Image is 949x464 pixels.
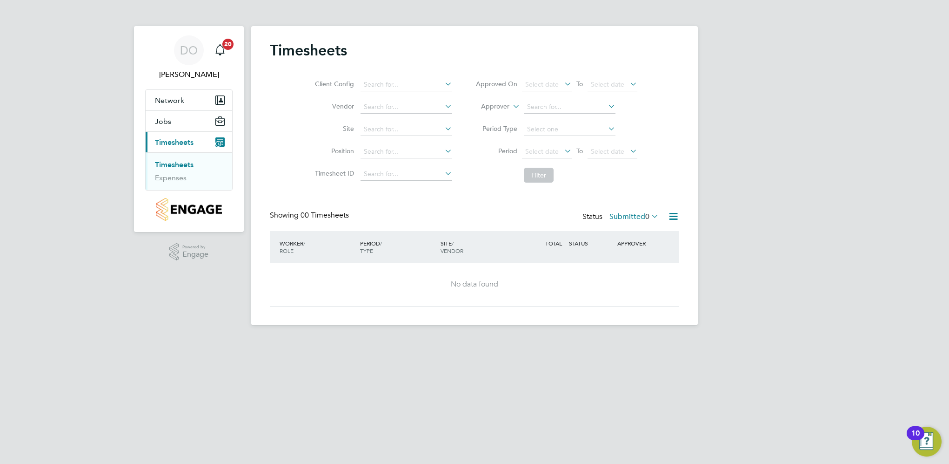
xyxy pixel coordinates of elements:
label: Submitted [609,212,659,221]
label: Site [312,124,354,133]
a: Timesheets [155,160,194,169]
img: countryside-properties-logo-retina.png [156,198,221,221]
div: 10 [911,433,920,445]
input: Search for... [361,123,452,136]
button: Network [146,90,232,110]
span: ROLE [280,247,294,254]
span: Network [155,96,184,105]
div: SITE [438,235,519,259]
a: Expenses [155,173,187,182]
span: / [452,239,454,247]
label: Approved On [475,80,517,88]
a: Powered byEngage [169,243,209,261]
div: Showing [270,211,351,220]
span: Powered by [182,243,208,251]
input: Search for... [361,168,452,181]
label: Client Config [312,80,354,88]
span: VENDOR [441,247,463,254]
button: Filter [524,168,554,183]
span: DO [180,44,198,56]
span: Engage [182,251,208,259]
div: PERIOD [358,235,438,259]
span: TOTAL [545,239,562,247]
span: Select date [591,80,624,89]
input: Search for... [524,101,615,114]
span: TYPE [360,247,373,254]
input: Search for... [361,78,452,91]
span: / [303,239,305,247]
span: To [574,78,586,90]
label: Approver [468,102,509,111]
div: Timesheets [146,152,232,190]
label: Timesheet ID [312,169,354,177]
label: Position [312,147,354,155]
h2: Timesheets [270,41,347,60]
button: Open Resource Center, 10 new notifications [912,427,942,457]
input: Search for... [361,145,452,158]
span: David O'Farrell [145,69,233,80]
a: DO[PERSON_NAME] [145,35,233,80]
div: STATUS [567,235,615,252]
nav: Main navigation [134,26,244,232]
span: 20 [222,39,234,50]
div: Status [582,211,661,224]
div: APPROVER [615,235,663,252]
span: Timesheets [155,138,194,147]
label: Period Type [475,124,517,133]
span: / [380,239,382,247]
span: Select date [525,80,559,89]
span: Select date [525,147,559,156]
input: Select one [524,123,615,136]
span: 0 [645,212,649,221]
label: Period [475,147,517,155]
a: Go to home page [145,198,233,221]
div: No data found [279,280,670,289]
span: To [574,145,586,157]
span: Jobs [155,117,171,126]
span: 00 Timesheets [301,211,349,220]
button: Jobs [146,111,232,131]
label: Vendor [312,102,354,110]
a: 20 [211,35,229,65]
div: WORKER [277,235,358,259]
span: Select date [591,147,624,156]
button: Timesheets [146,132,232,152]
input: Search for... [361,101,452,114]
